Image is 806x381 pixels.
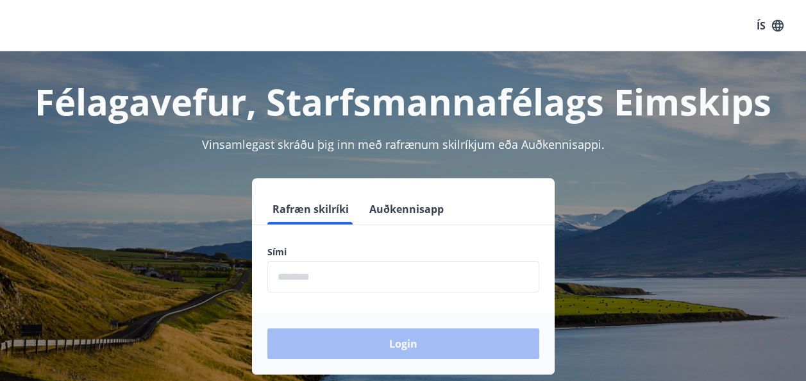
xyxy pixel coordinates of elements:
[750,14,791,37] button: ÍS
[267,194,354,224] button: Rafræn skilríki
[364,194,449,224] button: Auðkennisapp
[15,77,791,126] h1: Félagavefur, Starfsmannafélags Eimskips
[202,137,605,152] span: Vinsamlegast skráðu þig inn með rafrænum skilríkjum eða Auðkennisappi.
[267,246,539,258] label: Sími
